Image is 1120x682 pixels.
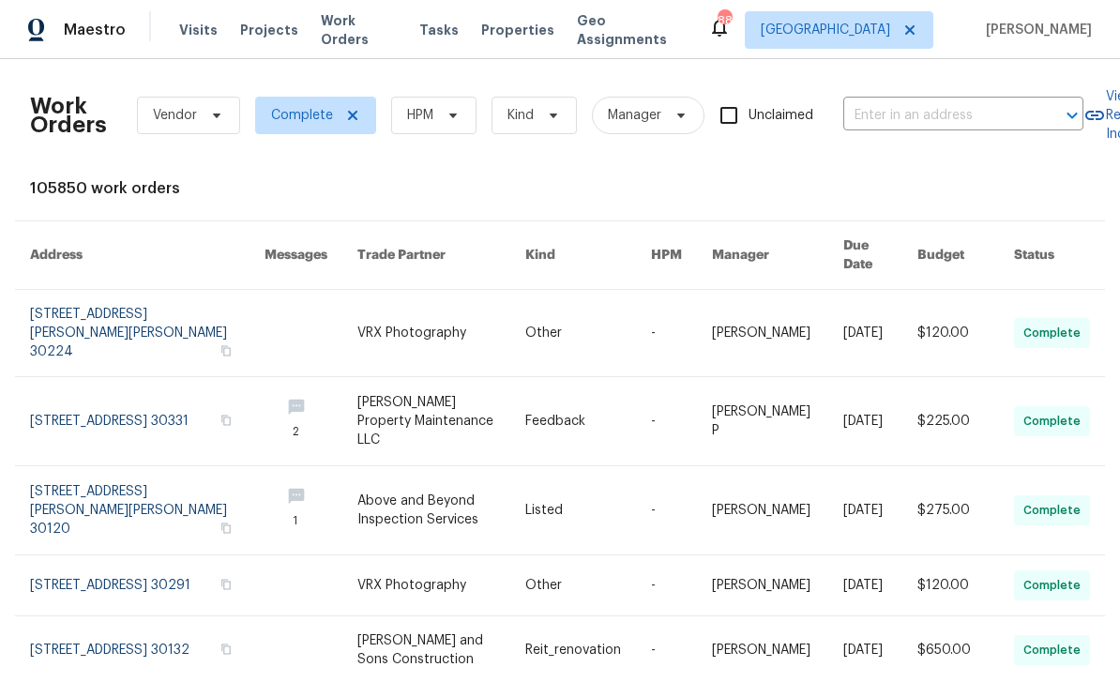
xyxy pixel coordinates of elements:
span: Kind [507,106,534,125]
span: Manager [608,106,661,125]
span: Tasks [419,23,459,37]
th: Address [15,221,250,290]
span: Geo Assignments [577,11,686,49]
td: [PERSON_NAME] P [697,377,828,466]
td: - [636,555,697,616]
th: Manager [697,221,828,290]
td: Other [510,555,636,616]
th: Messages [250,221,342,290]
td: - [636,290,697,377]
button: Open [1059,102,1085,129]
span: Vendor [153,106,197,125]
span: Complete [271,106,333,125]
span: Maestro [64,21,126,39]
th: Status [999,221,1105,290]
td: Listed [510,466,636,555]
td: - [636,377,697,466]
span: HPM [407,106,433,125]
td: [PERSON_NAME] [697,290,828,377]
td: VRX Photography [342,290,510,377]
span: Work Orders [321,11,397,49]
div: 88 [718,11,731,30]
span: Visits [179,21,218,39]
button: Copy Address [218,641,235,658]
th: HPM [636,221,697,290]
th: Kind [510,221,636,290]
span: [GEOGRAPHIC_DATA] [761,21,890,39]
td: [PERSON_NAME] [697,466,828,555]
span: Unclaimed [749,106,813,126]
button: Copy Address [218,520,235,537]
button: Copy Address [218,576,235,593]
button: Copy Address [218,342,235,359]
input: Enter in an address [843,101,1031,130]
td: [PERSON_NAME] [697,555,828,616]
span: Projects [240,21,298,39]
th: Trade Partner [342,221,510,290]
td: [PERSON_NAME] Property Maintenance LLC [342,377,510,466]
td: Other [510,290,636,377]
td: Feedback [510,377,636,466]
td: - [636,466,697,555]
span: Properties [481,21,554,39]
td: Above and Beyond Inspection Services [342,466,510,555]
td: VRX Photography [342,555,510,616]
div: 105850 work orders [30,179,1090,198]
th: Due Date [828,221,902,290]
h2: Work Orders [30,97,107,134]
span: [PERSON_NAME] [978,21,1092,39]
th: Budget [902,221,999,290]
button: Copy Address [218,412,235,429]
